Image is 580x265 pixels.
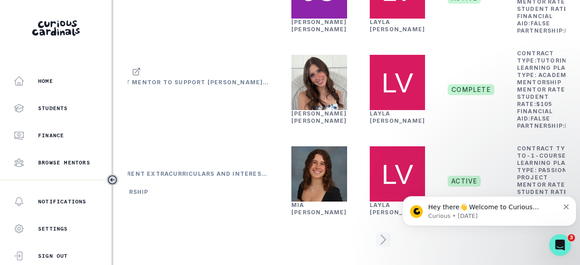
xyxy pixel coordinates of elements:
[517,72,574,86] b: Academic Mentorship
[291,202,347,216] a: Mia [PERSON_NAME]
[531,115,551,122] b: false
[38,198,87,205] p: Notifications
[448,84,494,95] span: complete
[448,176,481,187] span: active
[165,25,171,32] button: Dismiss notification
[536,57,572,64] b: tutoring
[517,167,568,181] b: Passion Project
[370,19,425,33] a: Layla [PERSON_NAME]
[38,159,90,166] p: Browse Mentors
[549,234,571,256] iframe: Intercom live chat
[399,177,580,241] iframe: Intercom notifications message
[531,20,551,27] b: false
[29,35,160,43] p: Message from Curious, sent 15w ago
[376,232,391,247] svg: page right
[536,101,553,107] b: $ 105
[291,19,347,33] a: [PERSON_NAME] [PERSON_NAME]
[370,202,425,216] a: Layla [PERSON_NAME]
[370,110,425,124] a: Layla [PERSON_NAME]
[38,252,68,260] p: Sign Out
[38,132,64,139] p: Finance
[32,20,80,36] img: Curious Cardinals Logo
[38,225,68,232] p: Settings
[38,105,68,112] p: Students
[568,234,575,241] span: 3
[38,77,53,85] p: Home
[29,26,155,70] span: Hey there👋 Welcome to Curious Cardinals 🙌 Take a look around! If you have any questions or are ex...
[291,110,347,124] a: [PERSON_NAME] [PERSON_NAME]
[106,174,118,186] button: Toggle sidebar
